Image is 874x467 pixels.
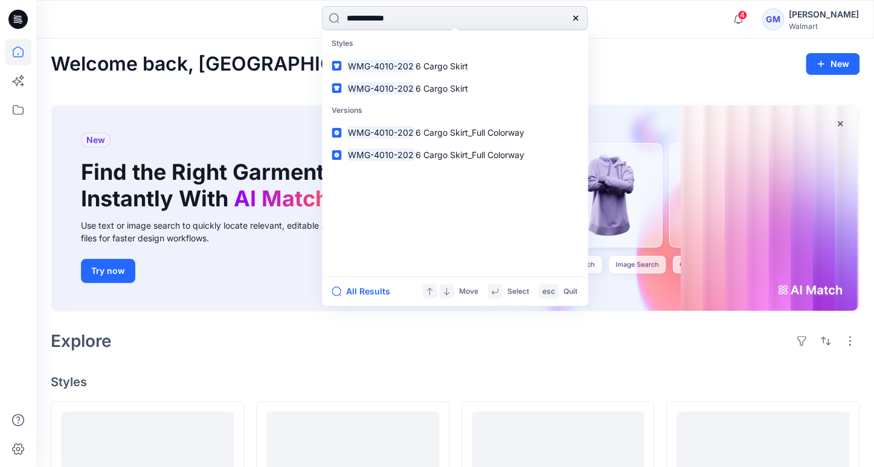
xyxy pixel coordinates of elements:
p: Styles [324,33,585,55]
mark: WMG-4010-202 [346,125,416,139]
span: 6 Cargo Skirt [416,61,468,71]
h4: Styles [51,375,860,389]
span: 6 Cargo Skirt_Full Colorway [416,150,524,160]
a: WMG-4010-2026 Cargo Skirt [324,55,585,77]
h2: Welcome back, [GEOGRAPHIC_DATA] [51,53,401,75]
p: Quit [563,285,577,298]
mark: WMG-4010-202 [346,81,416,95]
button: New [806,53,860,75]
p: Versions [324,100,585,122]
h2: Explore [51,331,112,351]
div: Walmart [789,22,859,31]
div: Use text or image search to quickly locate relevant, editable .bw files for faster design workflows. [81,219,353,244]
mark: WMG-4010-202 [346,148,416,162]
div: [PERSON_NAME] [789,7,859,22]
p: Select [507,285,529,298]
button: Try now [81,259,135,283]
span: 4 [737,10,747,20]
a: WMG-4010-2026 Cargo Skirt_Full Colorway [324,121,585,144]
span: 6 Cargo Skirt [416,83,468,94]
p: esc [542,285,554,298]
span: New [86,133,105,147]
a: WMG-4010-2026 Cargo Skirt [324,77,585,100]
mark: WMG-4010-202 [346,59,416,73]
p: Move [458,285,478,298]
a: WMG-4010-2026 Cargo Skirt_Full Colorway [324,144,585,166]
div: GM [762,8,784,30]
span: AI Match [234,185,329,212]
button: All Results [332,284,398,299]
h1: Find the Right Garment Instantly With [81,159,335,211]
span: 6 Cargo Skirt_Full Colorway [416,127,524,138]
